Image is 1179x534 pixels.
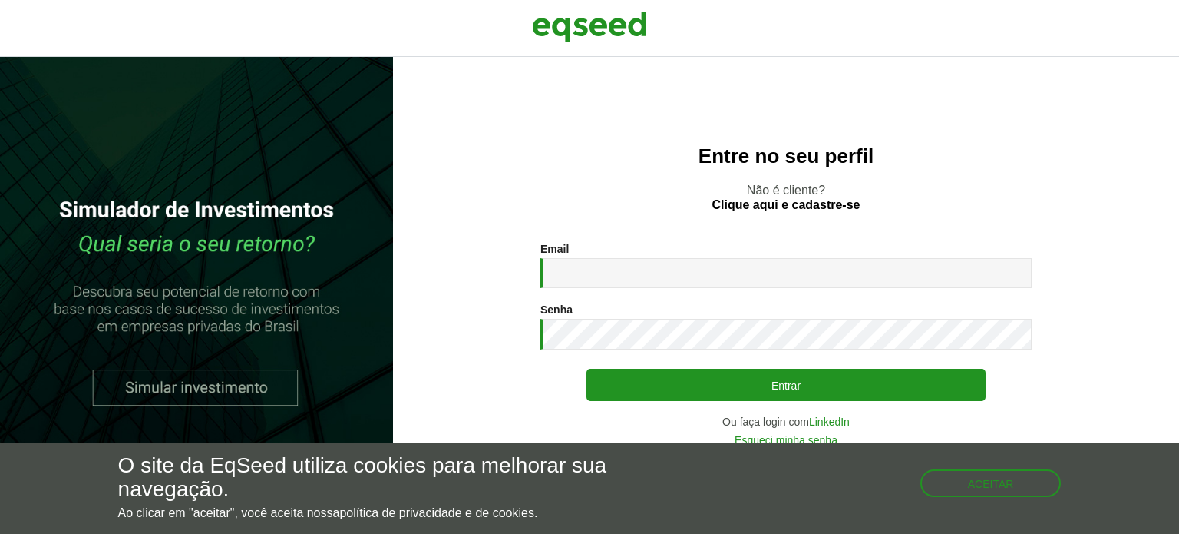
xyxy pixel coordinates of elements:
[118,506,684,520] p: Ao clicar em "aceitar", você aceita nossa .
[712,199,860,211] a: Clique aqui e cadastre-se
[540,416,1032,427] div: Ou faça login com
[339,507,534,519] a: política de privacidade e de cookies
[424,183,1148,212] p: Não é cliente?
[118,454,684,502] h5: O site da EqSeed utiliza cookies para melhorar sua navegação.
[809,416,850,427] a: LinkedIn
[586,369,986,401] button: Entrar
[424,145,1148,167] h2: Entre no seu perfil
[920,469,1062,497] button: Aceitar
[540,244,569,254] label: Email
[532,8,647,46] img: EqSeed Logo
[735,435,837,446] a: Esqueci minha senha
[540,304,573,315] label: Senha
